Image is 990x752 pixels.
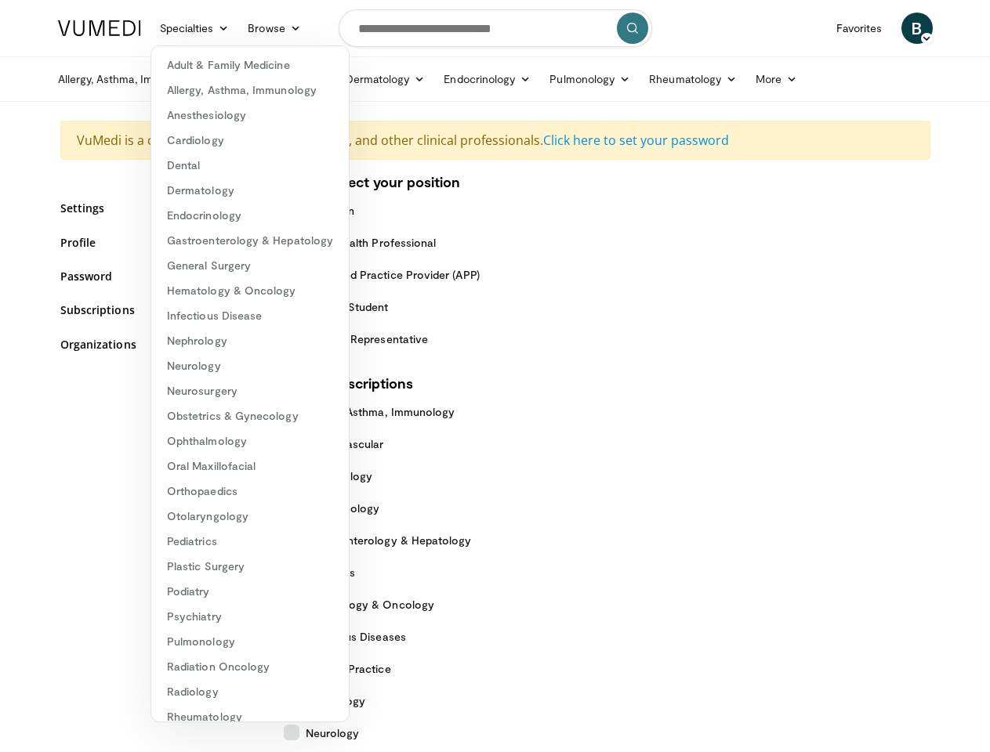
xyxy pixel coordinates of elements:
a: Neurology [151,353,349,378]
img: VuMedi Logo [58,20,141,36]
a: Adult & Family Medicine [151,52,349,78]
a: General Surgery [151,253,349,278]
a: Rheumatology [151,704,349,729]
span: Hematology & Oncology [306,596,434,613]
a: More [746,63,807,95]
div: Specialties [150,45,350,722]
a: Plastic Surgery [151,554,349,579]
a: Pulmonology [540,63,640,95]
a: Dental [151,153,349,178]
a: Obstetrics & Gynecology [151,403,349,428]
a: Allergy, Asthma, Immunology [151,78,349,103]
a: Subscriptions [60,302,260,318]
div: VuMedi is a community of physicians, dentists, and other clinical professionals. [60,121,930,160]
a: Allergy, Asthma, Immunology [49,63,227,95]
span: Allied Health Professional [306,234,437,251]
a: Hematology & Oncology [151,278,349,303]
a: Radiation Oncology [151,654,349,679]
a: Nephrology [151,328,349,353]
span: Allergy, Asthma, Immunology [306,403,455,420]
a: Rheumatology [640,63,746,95]
span: Infectious Diseases [306,628,406,645]
a: Settings [60,200,260,216]
span: Gastroenterology & Hepatology [306,532,472,548]
a: Psychiatry [151,604,349,629]
strong: Please select your position [284,173,460,190]
a: Radiology [151,679,349,704]
a: Neurosurgery [151,378,349,403]
a: Browse [238,13,310,44]
input: Search topics, interventions [339,9,652,47]
a: Oral Maxillofacial [151,454,349,479]
a: Password [60,268,260,284]
span: Neurology [306,725,360,741]
a: Orthopaedics [151,479,349,504]
a: Infectious Disease [151,303,349,328]
a: Otolaryngology [151,504,349,529]
a: Dermatology [151,178,349,203]
a: Specialties [150,13,239,44]
span: Advanced Practice Provider (APP) [306,266,480,283]
a: Organizations [60,336,260,352]
a: Favorites [827,13,892,44]
a: Endocrinology [434,63,540,95]
a: Click here to set your password [543,132,729,149]
a: Gastroenterology & Hepatology [151,228,349,253]
a: Cardiology [151,128,349,153]
a: Pulmonology [151,629,349,654]
a: Pediatrics [151,529,349,554]
span: Industry Representative [306,331,429,347]
a: B [901,13,933,44]
a: Endocrinology [151,203,349,228]
a: Anesthesiology [151,103,349,128]
a: Podiatry [151,579,349,604]
a: Ophthalmology [151,428,349,454]
a: Profile [60,234,260,251]
a: Dermatology [336,63,435,95]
